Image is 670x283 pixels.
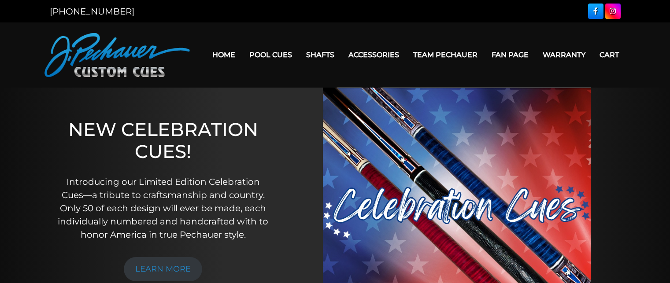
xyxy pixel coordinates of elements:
a: LEARN MORE [124,257,202,281]
a: Shafts [299,44,341,66]
h1: NEW CELEBRATION CUES! [55,118,271,163]
a: Cart [592,44,626,66]
p: Introducing our Limited Edition Celebration Cues—a tribute to craftsmanship and country. Only 50 ... [55,175,271,241]
a: Accessories [341,44,406,66]
a: [PHONE_NUMBER] [50,6,134,17]
a: Home [205,44,242,66]
a: Pool Cues [242,44,299,66]
a: Warranty [536,44,592,66]
img: Pechauer Custom Cues [44,33,190,77]
a: Team Pechauer [406,44,485,66]
a: Fan Page [485,44,536,66]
